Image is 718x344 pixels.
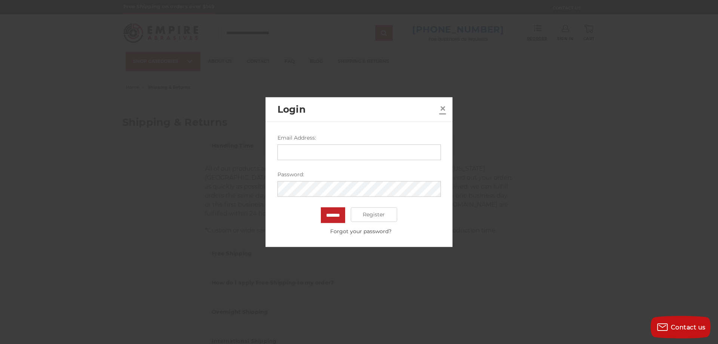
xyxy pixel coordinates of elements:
h2: Login [277,102,437,116]
span: × [439,101,446,116]
label: Email Address: [277,134,441,141]
a: Close [437,103,449,115]
a: Forgot your password? [281,227,441,235]
label: Password: [277,170,441,178]
span: Contact us [671,324,706,331]
button: Contact us [651,316,711,338]
a: Register [351,207,398,222]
